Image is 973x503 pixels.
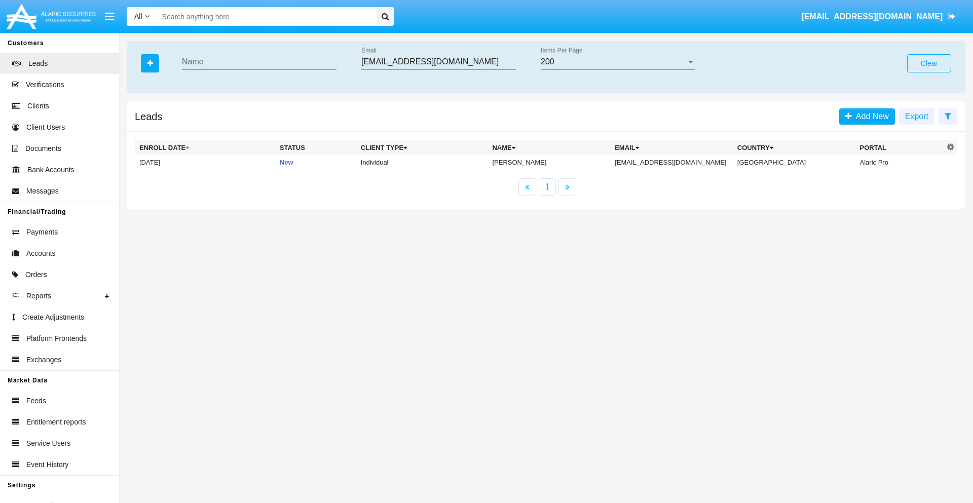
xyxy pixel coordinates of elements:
span: All [134,12,142,20]
button: Clear [907,54,951,72]
span: Reports [26,291,51,301]
span: Verifications [26,80,64,90]
td: Alaric Pro [856,155,945,170]
span: Export [905,112,928,121]
span: Clients [27,101,49,111]
nav: paginator [127,178,965,196]
th: Client Type [357,140,489,156]
span: Feeds [26,396,46,406]
td: [DATE] [135,155,276,170]
span: Leads [28,58,48,69]
button: Export [899,108,934,125]
span: Bank Accounts [27,165,74,175]
span: Event History [26,459,68,470]
span: Add New [852,112,889,121]
span: Messages [26,186,59,197]
input: Search [157,7,373,26]
span: Service Users [26,438,70,449]
td: [PERSON_NAME] [488,155,611,170]
td: [EMAIL_ADDRESS][DOMAIN_NAME] [611,155,733,170]
a: [EMAIL_ADDRESS][DOMAIN_NAME] [797,3,960,31]
span: Payments [26,227,58,238]
td: New [276,155,357,170]
th: Enroll Date [135,140,276,156]
span: Documents [25,143,61,154]
span: 200 [541,57,554,66]
span: Create Adjustments [22,312,84,323]
th: Status [276,140,357,156]
th: Name [488,140,611,156]
span: Exchanges [26,355,61,365]
span: Orders [25,269,47,280]
span: Platform Frontends [26,333,87,344]
span: Accounts [26,248,56,259]
img: Logo image [5,2,97,31]
a: All [127,11,157,22]
th: Portal [856,140,945,156]
th: Email [611,140,733,156]
td: Individual [357,155,489,170]
td: [GEOGRAPHIC_DATA] [733,155,856,170]
th: Country [733,140,856,156]
h5: Leads [135,112,163,121]
span: Entitlement reports [26,417,86,428]
a: Add New [839,108,895,125]
span: [EMAIL_ADDRESS][DOMAIN_NAME] [801,12,943,21]
span: Client Users [26,122,65,133]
